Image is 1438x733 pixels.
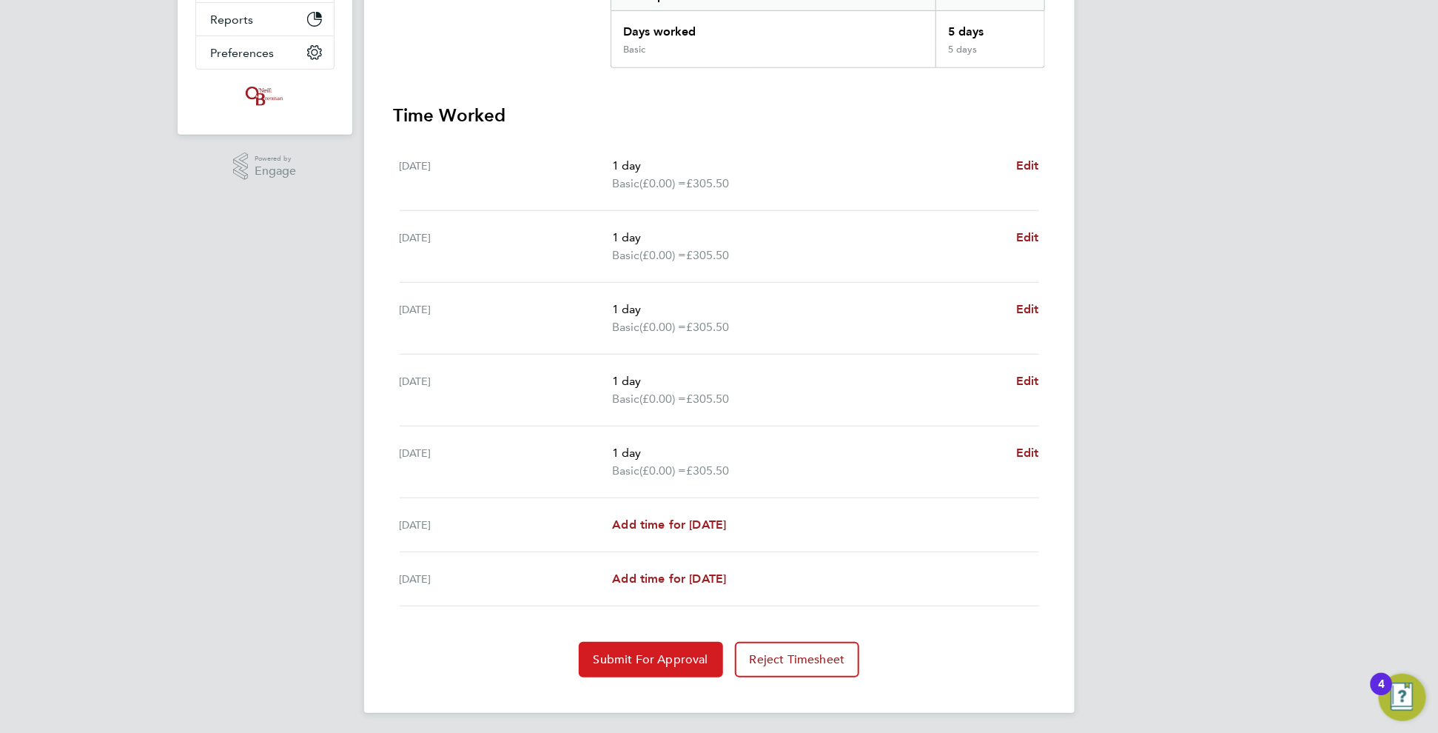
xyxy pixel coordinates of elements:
[1016,446,1039,460] span: Edit
[400,229,613,264] div: [DATE]
[612,444,1004,462] p: 1 day
[1016,444,1039,462] a: Edit
[1016,372,1039,390] a: Edit
[1016,158,1039,173] span: Edit
[579,642,723,677] button: Submit For Approval
[1016,302,1039,316] span: Edit
[639,392,686,406] span: (£0.00) =
[400,372,613,408] div: [DATE]
[686,392,729,406] span: £305.50
[612,157,1004,175] p: 1 day
[935,11,1044,44] div: 5 days
[1016,157,1039,175] a: Edit
[394,104,1045,127] h3: Time Worked
[612,572,726,586] span: Add time for [DATE]
[612,301,1004,318] p: 1 day
[196,3,334,36] button: Reports
[255,153,296,165] span: Powered by
[255,165,296,178] span: Engage
[1016,374,1039,388] span: Edit
[639,320,686,334] span: (£0.00) =
[735,642,860,677] button: Reject Timesheet
[611,11,936,44] div: Days worked
[935,44,1044,67] div: 5 days
[1016,301,1039,318] a: Edit
[750,652,845,667] span: Reject Timesheet
[612,518,726,532] span: Add time for [DATE]
[612,570,726,588] a: Add time for [DATE]
[1379,674,1426,721] button: Open Resource Center, 4 new notifications
[1378,684,1385,703] div: 4
[612,390,639,408] span: Basic
[612,175,639,193] span: Basic
[623,44,645,56] div: Basic
[612,516,726,534] a: Add time for [DATE]
[612,229,1004,247] p: 1 day
[400,444,613,480] div: [DATE]
[1016,230,1039,244] span: Edit
[400,301,613,336] div: [DATE]
[612,462,639,480] span: Basic
[639,248,686,262] span: (£0.00) =
[612,318,639,336] span: Basic
[686,248,729,262] span: £305.50
[211,13,254,27] span: Reports
[594,652,708,667] span: Submit For Approval
[196,36,334,69] button: Preferences
[400,516,613,534] div: [DATE]
[211,46,275,60] span: Preferences
[686,320,729,334] span: £305.50
[243,84,286,108] img: oneillandbrennan-logo-retina.png
[639,176,686,190] span: (£0.00) =
[400,570,613,588] div: [DATE]
[686,463,729,478] span: £305.50
[1016,229,1039,247] a: Edit
[233,153,296,181] a: Powered byEngage
[612,247,639,264] span: Basic
[400,157,613,193] div: [DATE]
[195,84,335,108] a: Go to home page
[639,463,686,478] span: (£0.00) =
[686,176,729,190] span: £305.50
[612,372,1004,390] p: 1 day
